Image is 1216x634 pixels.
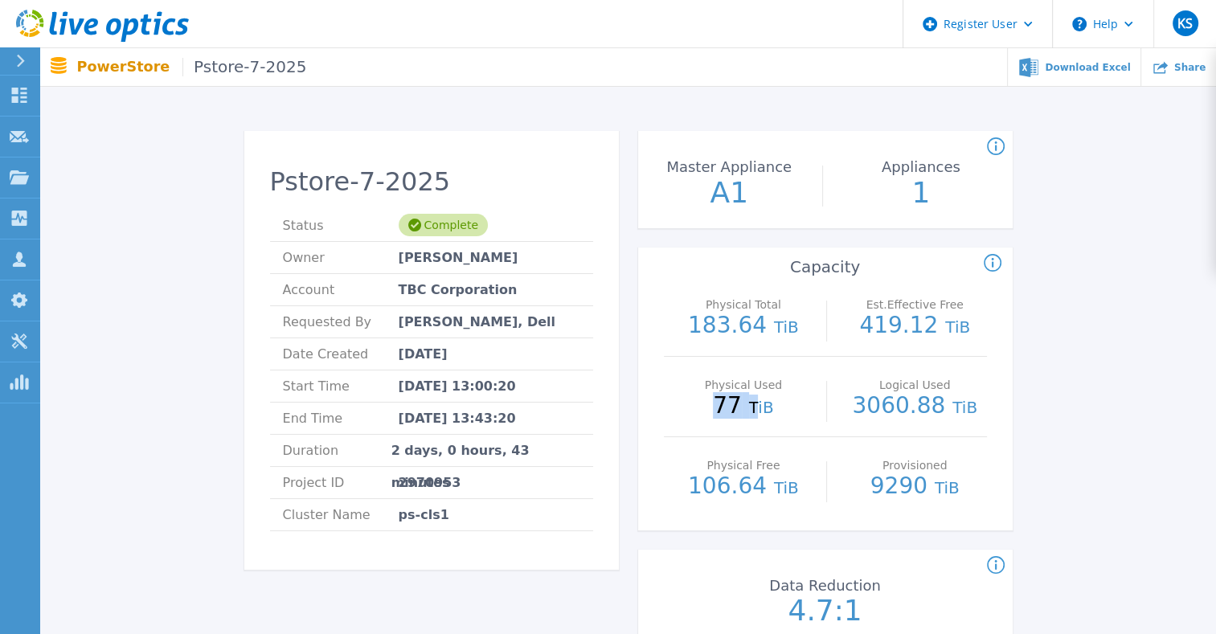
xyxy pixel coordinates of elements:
[672,395,816,419] p: 77
[847,379,983,391] p: Logical Used
[843,314,987,338] p: 419.12
[1045,63,1130,72] span: Download Excel
[774,478,799,497] span: TiB
[283,403,399,434] span: End Time
[672,314,816,338] p: 183.64
[675,299,811,310] p: Physical Total
[270,167,593,197] h2: Pstore-7-2025
[843,395,987,419] p: 3060.88
[843,475,987,499] p: 9290
[399,338,448,370] span: [DATE]
[735,596,915,625] p: 4.7:1
[283,338,399,370] span: Date Created
[77,58,307,76] p: PowerStore
[391,435,580,466] span: 2 days, 0 hours, 43 minutes
[847,299,983,310] p: Est.Effective Free
[774,317,799,337] span: TiB
[399,499,449,530] span: ps-cls1
[835,160,1007,174] p: Appliances
[935,478,960,497] span: TiB
[639,178,819,207] p: A1
[283,499,399,530] span: Cluster Name
[399,403,516,434] span: [DATE] 13:43:20
[643,160,815,174] p: Master Appliance
[399,467,461,498] span: 2970953
[399,242,518,273] span: [PERSON_NAME]
[847,460,983,471] p: Provisioned
[945,317,970,337] span: TiB
[399,370,516,402] span: [DATE] 13:00:20
[675,460,811,471] p: Physical Free
[672,475,816,499] p: 106.64
[283,467,399,498] span: Project ID
[283,210,399,241] span: Status
[1177,17,1193,30] span: KS
[283,370,399,402] span: Start Time
[182,58,306,76] span: Pstore-7-2025
[283,435,391,466] span: Duration
[399,214,488,236] div: Complete
[283,274,399,305] span: Account
[283,242,399,273] span: Owner
[675,379,811,391] p: Physical Used
[399,274,518,305] span: TBC Corporation
[749,398,774,417] span: TiB
[283,306,399,337] span: Requested By
[399,306,556,337] span: [PERSON_NAME], Dell
[1174,63,1206,72] span: Share
[739,579,911,593] p: Data Reduction
[952,398,977,417] span: TiB
[831,178,1011,207] p: 1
